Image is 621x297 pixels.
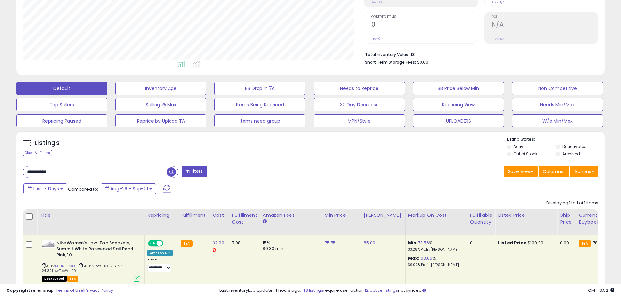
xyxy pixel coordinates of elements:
[492,0,504,4] small: Prev: N/A
[16,82,107,95] button: Default
[214,82,305,95] button: BB Drop in 7d
[149,241,157,246] span: ON
[42,276,67,282] span: All listings that are unavailable for purchase on Amazon for any reason other than out-of-stock
[314,82,405,95] button: Needs to Reprice
[147,257,173,272] div: Preset:
[546,200,598,206] div: Displaying 1 to 1 of 1 items
[413,82,504,95] button: BB Price Below Min
[301,287,323,293] a: 148 listings
[507,136,605,142] p: Listing States:
[314,114,405,127] button: MPN/Style
[84,287,113,293] a: Privacy Policy
[498,240,528,246] b: Listed Price:
[562,144,587,149] label: Deactivated
[365,59,416,65] b: Short Term Storage Fees:
[214,98,305,111] button: Items Being Repriced
[371,37,380,41] small: Prev: 0
[181,240,193,247] small: FBA
[512,82,603,95] button: Non Competitive
[562,151,580,156] label: Archived
[325,212,358,219] div: Min Price
[470,240,490,246] div: 0
[408,255,420,261] b: Max:
[214,114,305,127] button: Items need group
[263,212,319,219] div: Amazon Fees
[365,50,593,58] li: $0
[40,212,142,219] div: Title
[579,240,591,247] small: FBA
[182,166,207,177] button: Filters
[115,82,206,95] button: Inventory Age
[23,183,67,194] button: Last 7 Days
[371,0,387,4] small: Prev: $0.00
[263,246,317,252] div: $0.30 min
[68,186,98,192] span: Compared to:
[35,139,60,148] h5: Listings
[408,255,462,267] div: %
[470,212,493,226] div: Fulfillable Quantity
[364,212,403,219] div: [PERSON_NAME]
[492,37,504,41] small: Prev: N/A
[162,241,173,246] span: OFF
[371,15,478,19] span: Ordered Items
[512,114,603,127] button: W/o Min/Max
[579,212,612,226] div: Current Buybox Price
[33,186,59,192] span: Last 7 Days
[418,240,429,246] a: 78.56
[16,98,107,111] button: Top Sellers
[213,240,224,246] a: 32.00
[408,263,462,267] p: 39.02% Profit [PERSON_NAME]
[413,98,504,111] button: Repricing View
[570,166,598,177] button: Actions
[560,240,571,246] div: 0.00
[115,98,206,111] button: Selling @ Max
[513,144,525,149] label: Active
[101,183,156,194] button: Aug-26 - Sep-01
[408,247,462,252] p: 33.28% Profit [PERSON_NAME]
[56,287,83,293] a: Terms of Use
[147,250,173,256] div: Amazon AI *
[588,287,614,293] span: 2025-09-9 13:52 GMT
[513,151,537,156] label: Out of Stock
[7,287,30,293] strong: Copyright
[314,98,405,111] button: 30 Day Decrease
[67,276,79,282] span: FBA
[492,15,598,19] span: ROI
[498,240,552,246] div: $109.99
[115,114,206,127] button: Reprice by Upload TA
[405,209,467,235] th: The percentage added to the cost of goods (COGS) that forms the calculator for Min & Max prices.
[23,150,52,156] div: Clear All Filters
[7,288,113,294] div: seller snap | |
[263,240,317,246] div: 15%
[213,212,227,219] div: Cost
[42,240,140,281] div: ASIN:
[419,255,432,261] a: 103.66
[543,168,563,175] span: Columns
[413,114,504,127] button: UPLOADERS
[371,21,478,30] h2: 0
[504,166,538,177] button: Save View
[56,240,136,260] b: Nike Women's Low-Top Sneakers, Summit White Rosewood Sail Pearl Pink, 10
[232,212,257,226] div: Fulfillment Cost
[111,186,148,192] span: Aug-26 - Sep-01
[365,287,398,293] a: 12 active listings
[593,240,604,246] span: 78.97
[364,240,376,246] a: 85.00
[365,52,409,57] b: Total Inventory Value:
[492,21,598,30] h2: N/A
[55,263,77,269] a: B0BNJP7XL6
[560,212,573,226] div: Ship Price
[263,219,267,225] small: Amazon Fees.
[42,263,125,273] span: | SKU: Nike:SHO:JN:6-26-24:32:LowTopWht10
[498,212,554,219] div: Listed Price
[408,240,418,246] b: Min:
[512,98,603,111] button: Needs Min/Max
[232,240,255,246] div: 7.08
[42,240,55,248] img: 312G0ivfEpL._SL40_.jpg
[325,240,336,246] a: 75.55
[417,59,428,65] span: $0.00
[539,166,569,177] button: Columns
[16,114,107,127] button: Repricing Paused
[408,212,465,219] div: Markup on Cost
[219,288,614,294] div: Last InventoryLab Update: 4 hours ago, require user action, not synced.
